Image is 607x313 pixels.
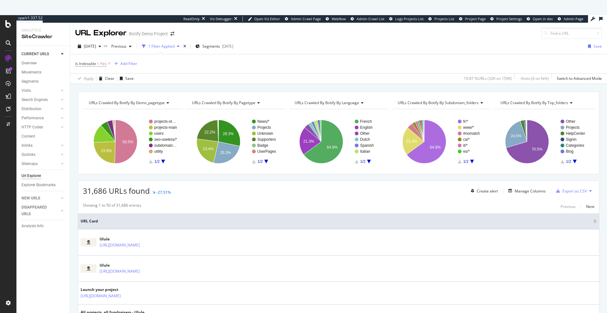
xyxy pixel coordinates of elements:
a: Analysis Info [21,223,65,229]
div: Movements [21,69,41,76]
div: Botify Demo Project [129,31,168,37]
span: URLs Crawled By Botify By subdomain_folders [398,100,479,105]
text: projects-main [154,125,177,130]
a: Visits [21,87,59,94]
text: #nomatch [463,131,480,136]
div: Showing 1 to 50 of 31,686 entries [83,203,141,210]
button: Previous [561,203,576,210]
span: URLs Crawled By Botify By top_folders [500,100,568,105]
div: Distribution [21,106,41,112]
text: 1/2 [463,159,469,164]
a: Admin Page [558,16,583,21]
span: Admin Page [564,16,583,21]
span: = [97,61,99,66]
a: Segments [21,78,65,85]
h4: URLs Crawled By Botify By top_folders [499,98,589,108]
a: Admin Crawl Page [285,16,321,21]
a: Sitemaps [21,161,59,167]
a: [URL][DOMAIN_NAME] [81,293,121,299]
text: Dutch [360,137,370,142]
div: URL Explorer [75,28,126,38]
text: UserPages [257,149,276,154]
span: Open in dev [533,16,553,21]
h4: URLs Crawled By Botify By subdomain_folders [396,98,488,108]
text: subdomain… [154,143,177,148]
svg: A chart. [289,114,388,169]
text: Categories [566,143,584,148]
a: Project Page [459,16,486,21]
h4: URLs Crawled By Botify By language [293,98,383,108]
div: NEW URLS [21,195,40,202]
span: URLs Crawled By Botify By pagetype [192,100,255,105]
div: Ulule [100,236,167,242]
text: www/* [463,125,474,130]
button: Create alert [468,186,498,196]
div: A chart. [392,114,491,169]
button: 1 Filter Applied [139,41,182,51]
h4: URLs Crawled By Botify By pagetype [191,98,280,108]
a: Logs Projects List [389,16,424,21]
div: Manage Columns [515,188,546,194]
text: seo-useless/* [154,137,177,142]
span: Projects List [434,16,454,21]
text: users [154,131,163,136]
text: HelpCenter [566,131,585,136]
span: URLs Crawled By Botify By language [295,100,359,105]
svg: A chart. [494,114,593,169]
text: 21.3% [406,139,417,144]
button: Save [586,41,602,51]
div: 19.87 % URLs ( 32K on 159K ) [464,76,512,81]
div: Overview [21,60,37,67]
a: Movements [21,69,65,76]
text: Other [566,119,575,124]
div: times [182,43,187,50]
svg: A chart. [186,114,285,169]
text: Signin [566,137,576,142]
div: Analysis Info [21,223,44,229]
a: Url Explorer [21,173,65,179]
div: Create alert [477,188,498,194]
text: 28.3% [223,132,233,136]
div: spa/v1.337.52 [16,15,43,21]
div: Content [21,133,35,140]
text: 1/2 [360,159,365,164]
text: Other [360,131,370,136]
button: Switch to Advanced Mode [554,74,602,84]
div: Save [125,76,134,81]
div: arrow-right-arrow-left [170,32,174,36]
text: 24.5% [511,134,522,138]
text: 64.9% [327,145,338,150]
span: URLs Crawled By Botify By demo_pagetype [89,100,165,105]
text: English [360,125,372,130]
a: Project Settings [490,16,522,21]
button: [DATE] [75,41,104,51]
text: Badge [257,143,268,148]
button: Manage Columns [506,187,546,195]
text: 50.5% [123,140,133,144]
span: Logs Projects List [395,16,424,21]
div: Export as CSV [562,188,587,194]
div: Outlinks [21,151,35,158]
text: projects-ot… [154,119,176,124]
text: 64.9% [430,145,441,150]
span: Is Indexable [75,61,96,66]
span: Admin Crawl Page [291,16,321,21]
button: Export as CSV [554,186,587,196]
div: -27.51% [156,190,171,195]
div: Apply [84,76,94,81]
div: Visits [21,87,31,94]
a: Outlinks [21,151,59,158]
a: Explorer Bookmarks [21,182,65,188]
text: 25.3% [220,151,231,155]
text: Supporters [257,137,276,142]
span: Previous [109,44,126,49]
a: NEW URLS [21,195,59,202]
div: - Visits ( 0 on N/A ) [520,76,549,81]
div: [DATE] [222,44,233,49]
div: Explorer Bookmarks [21,182,56,188]
text: French [360,119,372,124]
div: A chart. [83,114,182,169]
